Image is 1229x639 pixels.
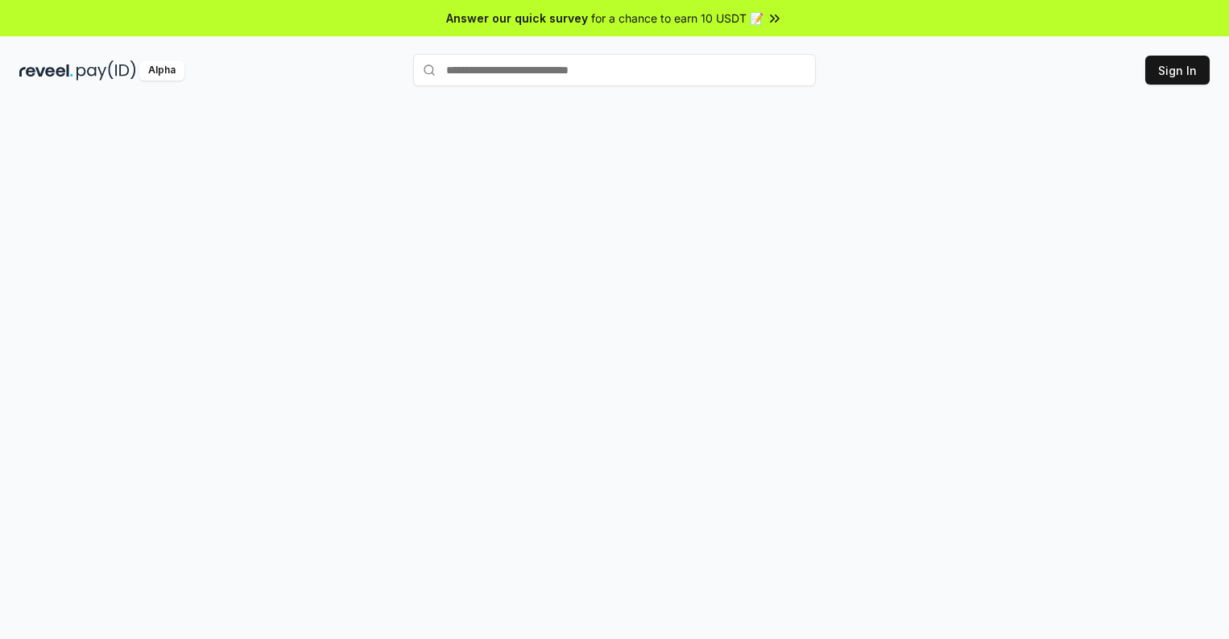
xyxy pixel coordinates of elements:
[591,10,763,27] span: for a chance to earn 10 USDT 📝
[1145,56,1210,85] button: Sign In
[77,60,136,81] img: pay_id
[446,10,588,27] span: Answer our quick survey
[19,60,73,81] img: reveel_dark
[139,60,184,81] div: Alpha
